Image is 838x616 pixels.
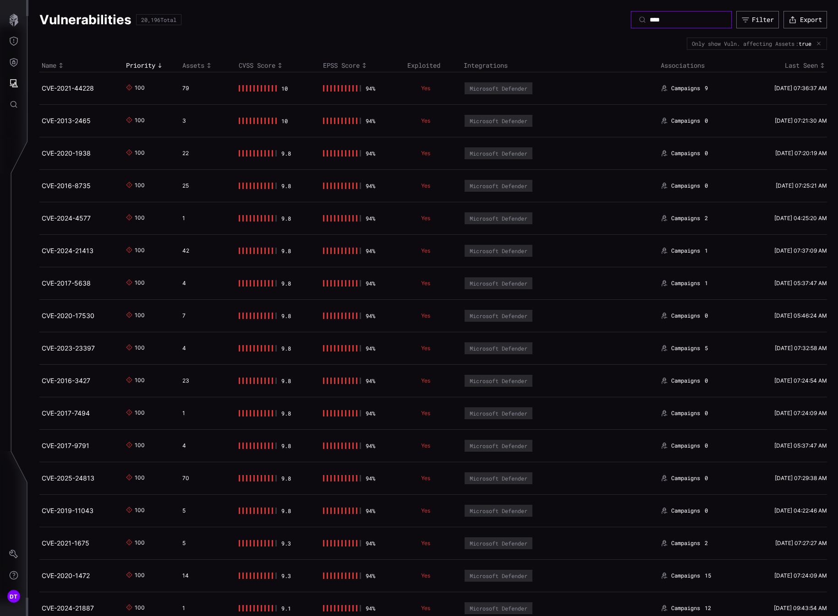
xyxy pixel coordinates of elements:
div: 100 [135,247,142,255]
div: Microsoft Defender [470,248,527,254]
div: 7 [182,312,227,319]
span: 0 [705,117,708,124]
time: [DATE] 07:24:54 AM [774,377,827,384]
div: 9.8 [281,248,291,254]
div: 1 [182,410,227,417]
div: 14 [182,572,227,579]
div: Filter [752,16,774,24]
div: 9.8 [281,215,291,222]
div: 94 % [366,605,376,611]
span: Campaigns [671,475,700,482]
div: Microsoft Defender [470,540,527,546]
p: Yes [421,507,452,514]
p: Yes [421,345,452,352]
span: 12 [705,605,711,612]
div: 4 [182,345,227,352]
div: 20,196 Total [141,17,176,22]
div: Microsoft Defender [470,215,527,222]
span: 1 [705,280,708,287]
span: 0 [705,377,708,384]
div: Microsoft Defender [470,150,527,157]
div: 94 % [366,508,376,514]
span: Campaigns [671,280,700,287]
span: 0 [705,182,708,189]
div: 4 [182,442,227,449]
div: 94 % [366,183,376,189]
span: 15 [705,572,711,579]
a: CVE-2020-17530 [42,312,94,319]
div: 9.8 [281,410,291,416]
a: CVE-2017-7494 [42,409,90,417]
div: Microsoft Defender [470,85,527,92]
a: CVE-2021-1675 [42,539,89,547]
a: CVE-2024-21887 [42,604,94,612]
span: Campaigns [671,540,700,547]
span: 0 [705,410,708,417]
div: 10 [281,85,291,92]
div: 9.8 [281,475,291,481]
div: 1 [182,605,227,612]
div: 79 [182,85,227,92]
div: 9.8 [281,378,291,384]
div: 94 % [366,345,376,351]
div: Microsoft Defender [470,508,527,514]
div: 100 [135,214,142,222]
div: 100 [135,572,142,580]
div: 94 % [366,215,376,222]
div: Toggle sort direction [126,61,178,70]
span: 2 [705,215,708,222]
p: Yes [421,182,452,189]
div: 1 [182,215,227,222]
div: Microsoft Defender [470,378,527,384]
div: Microsoft Defender [470,573,527,579]
th: Exploited [405,59,461,72]
div: 94 % [366,248,376,254]
time: [DATE] 07:25:21 AM [776,182,827,189]
span: true [799,40,811,47]
p: Yes [421,605,452,612]
div: 94 % [366,150,376,157]
p: Yes [421,442,452,449]
div: Microsoft Defender [470,280,527,286]
div: 22 [182,150,227,157]
div: 100 [135,539,142,547]
div: 94 % [366,540,376,546]
p: Yes [421,475,452,482]
span: Campaigns [671,85,700,92]
time: [DATE] 09:43:54 AM [774,605,827,611]
p: Yes [421,312,452,319]
span: Campaigns [671,442,700,449]
button: Export [783,11,827,28]
th: Associations [658,59,743,72]
span: Campaigns [671,572,700,579]
p: Yes [421,85,452,92]
span: Campaigns [671,117,700,124]
span: 9 [705,85,708,92]
div: 4 [182,280,227,287]
a: CVE-2017-9791 [42,442,89,449]
div: 100 [135,279,142,287]
p: Yes [421,150,452,157]
div: 5 [182,540,227,547]
div: 42 [182,247,227,254]
div: 9.3 [281,540,291,546]
span: Campaigns [671,605,700,612]
span: 2 [705,540,708,547]
time: [DATE] 04:22:46 AM [774,507,827,514]
span: Campaigns [671,182,700,189]
time: [DATE] 07:20:19 AM [775,150,827,157]
a: CVE-2025-24813 [42,474,94,482]
div: 9.3 [281,573,291,579]
div: Microsoft Defender [470,410,527,416]
span: 0 [705,475,708,482]
span: Campaigns [671,507,700,514]
time: [DATE] 05:46:24 AM [774,312,827,319]
span: 0 [705,312,708,319]
div: Microsoft Defender [470,605,527,611]
div: 100 [135,409,142,417]
a: CVE-2019-11043 [42,507,93,514]
time: [DATE] 07:24:09 AM [774,572,827,579]
div: 9.8 [281,150,291,157]
div: Toggle sort direction [239,61,318,70]
a: CVE-2020-1938 [42,149,91,157]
